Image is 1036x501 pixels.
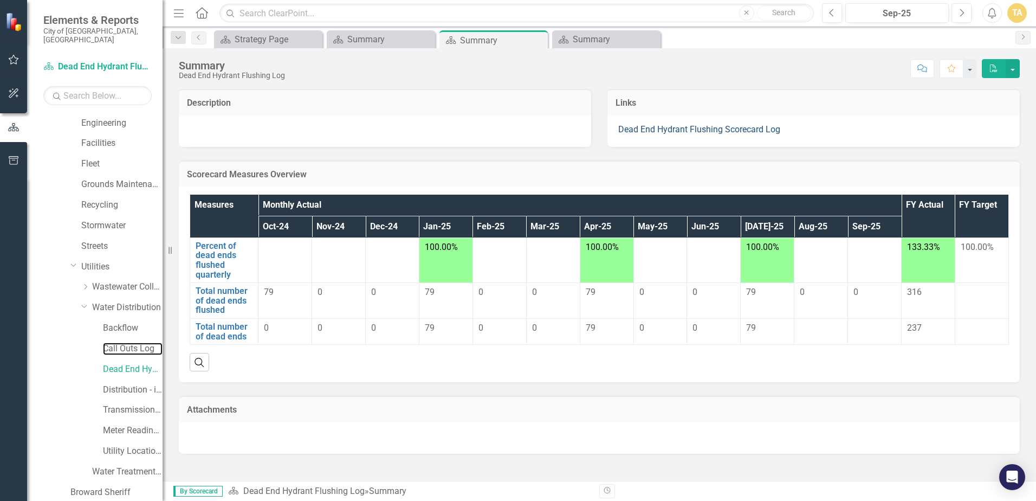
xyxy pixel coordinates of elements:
[43,14,152,27] span: Elements & Reports
[81,178,163,191] a: Grounds Maintenance
[187,98,583,108] h3: Description
[5,12,24,31] img: ClearPoint Strategy
[81,240,163,253] a: Streets
[757,5,811,21] button: Search
[81,199,163,211] a: Recycling
[845,3,949,23] button: Sep-25
[478,323,483,333] span: 0
[264,323,269,333] span: 0
[43,27,152,44] small: City of [GEOGRAPHIC_DATA], [GEOGRAPHIC_DATA]
[217,33,320,46] a: Strategy Page
[573,33,658,46] div: Summary
[190,283,258,319] td: Double-Click to Edit Right Click for Context Menu
[961,242,994,252] span: 100.00%
[478,287,483,297] span: 0
[81,220,163,232] a: Stormwater
[692,287,697,297] span: 0
[179,72,285,80] div: Dead End Hydrant Flushing Log
[371,287,376,297] span: 0
[425,287,435,297] span: 79
[81,117,163,130] a: Engineering
[243,486,365,496] a: Dead End Hydrant Flushing Log
[92,466,163,478] a: Water Treatment Plant
[196,286,252,315] a: Total number of dead ends flushed
[999,464,1025,490] div: Open Intercom Messenger
[173,486,223,497] span: By Scorecard
[692,323,697,333] span: 0
[1007,3,1027,23] button: TA
[347,33,432,46] div: Summary
[92,281,163,293] a: Wastewater Collection
[103,425,163,437] a: Meter Reading ([PERSON_NAME])
[425,323,435,333] span: 79
[369,486,406,496] div: Summary
[187,405,1012,415] h3: Attachments
[43,61,152,73] a: Dead End Hydrant Flushing Log
[235,33,320,46] div: Strategy Page
[103,343,163,355] a: Call Outs Log
[228,485,591,498] div: »
[746,287,756,297] span: 79
[746,323,756,333] span: 79
[532,323,537,333] span: 0
[532,287,537,297] span: 0
[318,287,322,297] span: 0
[190,237,258,282] td: Double-Click to Edit Right Click for Context Menu
[460,34,545,47] div: Summary
[618,124,780,134] a: Dead End Hydrant Flushing Scorecard Log
[92,301,163,314] a: Water Distribution
[196,322,252,341] a: Total number of dead ends
[43,86,152,105] input: Search Below...
[103,404,163,416] a: Transmission and Distribution
[800,287,805,297] span: 0
[179,60,285,72] div: Summary
[907,242,940,252] span: 133.33%
[103,363,163,376] a: Dead End Hydrant Flushing Log
[103,322,163,335] a: Backflow
[103,445,163,458] a: Utility Location Requests
[187,170,1012,179] h3: Scorecard Measures Overview
[639,323,644,333] span: 0
[586,242,619,252] span: 100.00%
[907,323,922,333] span: 237
[81,158,163,170] a: Fleet
[616,98,1012,108] h3: Links
[371,323,376,333] span: 0
[639,287,644,297] span: 0
[190,319,258,345] td: Double-Click to Edit Right Click for Context Menu
[219,4,814,23] input: Search ClearPoint...
[81,261,163,273] a: Utilities
[318,323,322,333] span: 0
[772,8,795,17] span: Search
[81,137,163,150] a: Facilities
[586,287,595,297] span: 79
[746,242,779,252] span: 100.00%
[329,33,432,46] a: Summary
[555,33,658,46] a: Summary
[853,287,858,297] span: 0
[849,7,945,20] div: Sep-25
[907,287,922,297] span: 316
[196,241,252,279] a: Percent of dead ends flushed quarterly
[586,323,595,333] span: 79
[70,486,163,499] a: Broward Sheriff
[103,384,163,396] a: Distribution - inactive scorecard (combined with transmission in [DATE])
[425,242,458,252] span: 100.00%
[264,287,274,297] span: 79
